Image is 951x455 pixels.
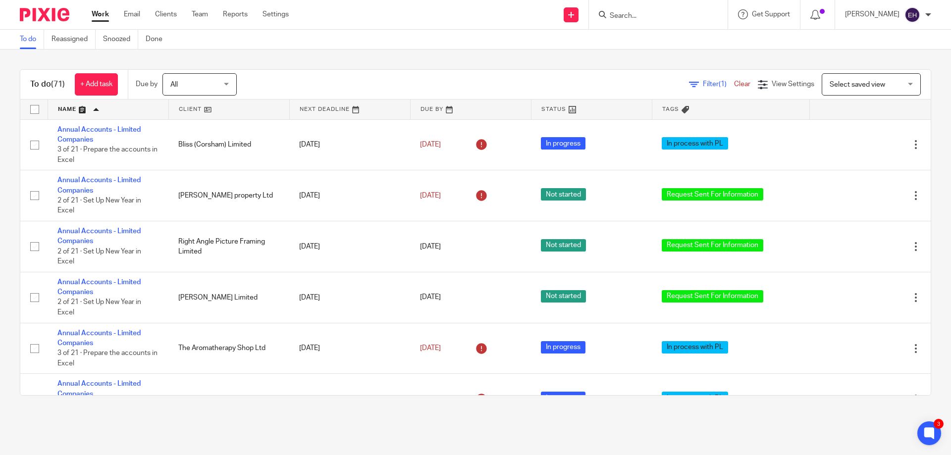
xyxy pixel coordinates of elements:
[289,221,410,272] td: [DATE]
[136,79,158,89] p: Due by
[168,170,289,221] td: [PERSON_NAME] property Ltd
[168,323,289,374] td: The Aromatherapy Shop Ltd
[146,30,170,49] a: Done
[57,146,158,163] span: 3 of 21 · Prepare the accounts in Excel
[57,380,141,397] a: Annual Accounts - Limited Companies
[703,81,734,88] span: Filter
[155,9,177,19] a: Clients
[734,81,750,88] a: Clear
[772,81,814,88] span: View Settings
[20,30,44,49] a: To do
[420,243,441,250] span: [DATE]
[662,392,728,404] span: In process with PL
[289,323,410,374] td: [DATE]
[662,341,728,354] span: In process with PL
[934,419,944,429] div: 3
[75,73,118,96] a: + Add task
[168,374,289,425] td: The LOC Studios Ltd
[609,12,698,21] input: Search
[192,9,208,19] a: Team
[52,30,96,49] a: Reassigned
[57,248,141,265] span: 2 of 21 · Set Up New Year in Excel
[103,30,138,49] a: Snoozed
[752,11,790,18] span: Get Support
[168,119,289,170] td: Bliss (Corsham) Limited
[719,81,727,88] span: (1)
[57,350,158,367] span: 3 of 21 · Prepare the accounts in Excel
[20,8,69,21] img: Pixie
[541,392,585,404] span: In progress
[662,106,679,112] span: Tags
[541,341,585,354] span: In progress
[92,9,109,19] a: Work
[57,177,141,194] a: Annual Accounts - Limited Companies
[420,345,441,352] span: [DATE]
[662,239,763,252] span: Request Sent For Information
[289,119,410,170] td: [DATE]
[420,141,441,148] span: [DATE]
[57,330,141,347] a: Annual Accounts - Limited Companies
[541,137,585,150] span: In progress
[30,79,65,90] h1: To do
[124,9,140,19] a: Email
[170,81,178,88] span: All
[541,239,586,252] span: Not started
[57,126,141,143] a: Annual Accounts - Limited Companies
[57,279,141,296] a: Annual Accounts - Limited Companies
[662,188,763,201] span: Request Sent For Information
[420,294,441,301] span: [DATE]
[830,81,885,88] span: Select saved view
[57,299,141,316] span: 2 of 21 · Set Up New Year in Excel
[51,80,65,88] span: (71)
[57,228,141,245] a: Annual Accounts - Limited Companies
[662,137,728,150] span: In process with PL
[541,290,586,303] span: Not started
[168,221,289,272] td: Right Angle Picture Framing Limited
[289,374,410,425] td: [DATE]
[57,197,141,214] span: 2 of 21 · Set Up New Year in Excel
[168,272,289,323] td: [PERSON_NAME] Limited
[289,272,410,323] td: [DATE]
[541,188,586,201] span: Not started
[420,192,441,199] span: [DATE]
[263,9,289,19] a: Settings
[662,290,763,303] span: Request Sent For Information
[845,9,899,19] p: [PERSON_NAME]
[223,9,248,19] a: Reports
[904,7,920,23] img: svg%3E
[289,170,410,221] td: [DATE]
